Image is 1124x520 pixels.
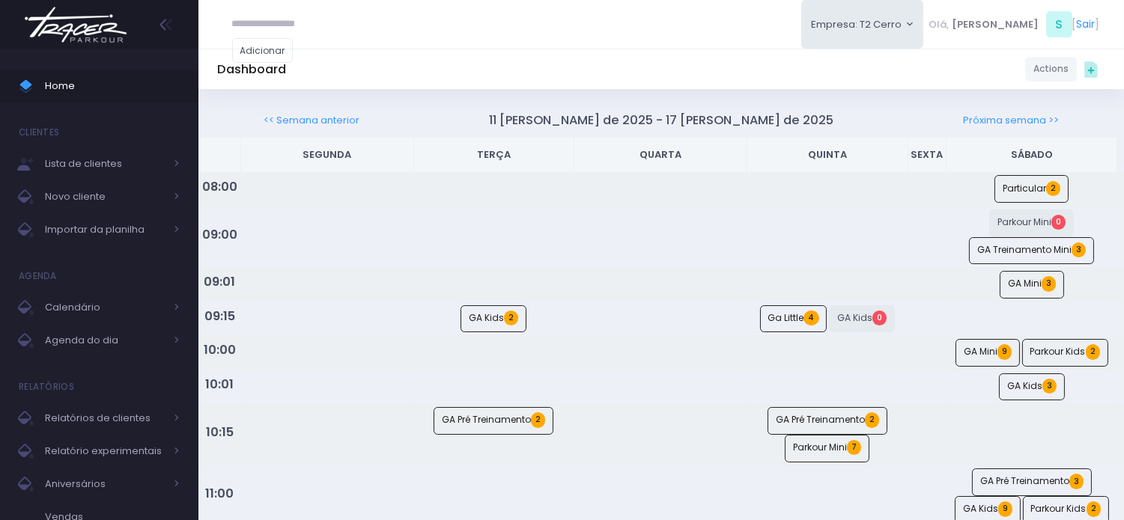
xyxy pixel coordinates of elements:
th: Sexta [908,138,947,173]
span: S [1046,11,1072,37]
span: 3 [1069,474,1084,489]
strong: 10:00 [204,341,236,358]
a: GA Kids3 [999,373,1065,401]
th: Quinta [747,138,908,173]
span: 9 [998,501,1012,516]
span: 4 [803,311,818,325]
span: 3 [1042,276,1056,291]
a: Ga Little4 [760,305,827,333]
h5: 11 [PERSON_NAME] de 2025 - 17 [PERSON_NAME] de 2025 [489,113,833,128]
span: Home [45,76,180,96]
span: Agenda do dia [45,331,165,350]
a: Parkour Kids2 [1022,339,1108,367]
a: Próxima semana >> [963,113,1059,127]
a: << Semana anterior [264,113,359,127]
a: Parkour Mini7 [785,435,869,462]
a: GA Treinamento Mini3 [969,237,1094,265]
span: 3 [1072,242,1086,257]
a: GA Pré Treinamento2 [434,407,553,435]
th: Segunda [240,138,413,173]
span: 2 [1087,501,1101,516]
span: Lista de clientes [45,154,165,174]
a: Sair [1077,16,1096,32]
th: Sábado [947,138,1117,173]
a: GA Pré Treinamento3 [972,468,1092,496]
span: 0 [1051,215,1066,230]
a: Adicionar [232,38,294,63]
a: Actions [1025,57,1077,82]
a: GA Kids2 [461,305,526,333]
a: GA Mini3 [1000,271,1064,299]
span: 0 [872,311,887,325]
strong: 09:00 [202,226,237,243]
a: GA Kids0 [829,305,895,333]
span: Importar da planilha [45,220,165,239]
th: Terça [413,138,574,173]
span: Relatórios de clientes [45,409,165,428]
span: Olá, [929,17,950,32]
h4: Clientes [19,117,59,147]
span: 9 [997,344,1012,359]
strong: 11:00 [205,485,234,502]
span: 2 [1086,344,1100,359]
span: Novo cliente [45,187,165,207]
span: 2 [1046,181,1060,196]
span: 2 [504,311,518,325]
span: Relatório experimentais [45,441,165,461]
span: 7 [847,440,861,455]
span: 3 [1042,379,1057,394]
strong: 10:15 [206,423,234,441]
span: Calendário [45,298,165,317]
div: Quick actions [1077,55,1105,83]
div: [ ] [923,7,1105,41]
strong: 09:15 [204,308,235,325]
h4: Agenda [19,261,57,291]
a: Particular2 [994,175,1069,203]
h5: Dashboard [217,62,286,77]
span: 2 [865,412,879,427]
span: 2 [531,412,545,427]
h4: Relatórios [19,372,74,402]
span: [PERSON_NAME] [952,17,1039,32]
a: GA Mini9 [956,339,1020,367]
strong: 08:00 [202,178,237,195]
strong: 10:01 [205,376,234,393]
th: Quarta [574,138,747,173]
a: GA Pré Treinamento2 [768,407,887,435]
strong: 09:01 [204,273,235,290]
a: Parkour Mini0 [989,209,1074,237]
span: Aniversários [45,474,165,494]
